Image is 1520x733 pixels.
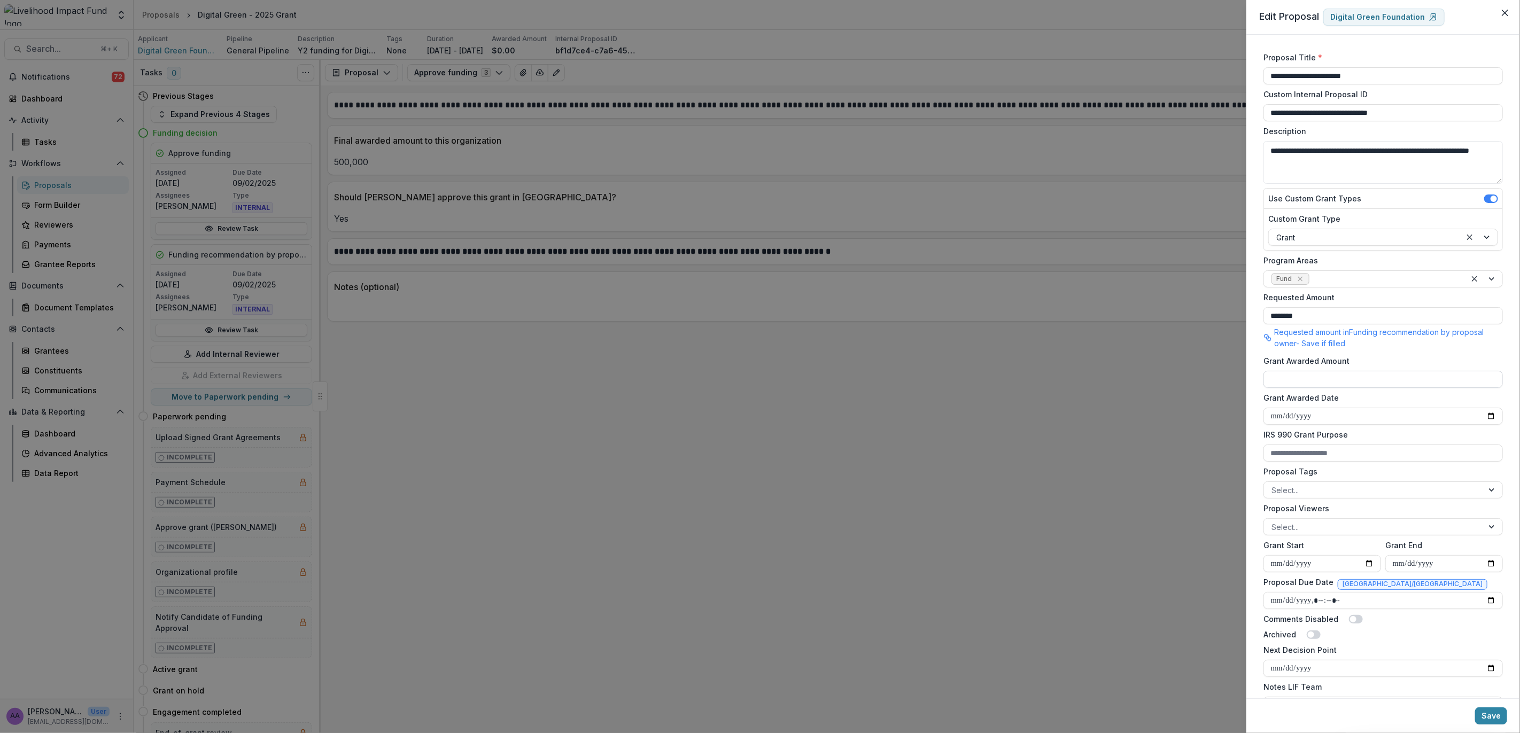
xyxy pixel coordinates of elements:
[1268,193,1361,204] label: Use Custom Grant Types
[1385,540,1496,551] label: Grant End
[1274,326,1503,349] p: Requested amount in Funding recommendation by proposal owner - Save if filled
[1263,355,1496,367] label: Grant Awarded Amount
[1263,503,1496,514] label: Proposal Viewers
[1263,392,1496,403] label: Grant Awarded Date
[1263,292,1496,303] label: Requested Amount
[1263,255,1496,266] label: Program Areas
[1263,52,1496,63] label: Proposal Title
[1475,707,1507,724] button: Save
[1259,11,1319,22] span: Edit Proposal
[1343,580,1483,588] span: [GEOGRAPHIC_DATA]/[GEOGRAPHIC_DATA]
[1263,89,1496,100] label: Custom Internal Proposal ID
[1323,9,1445,26] a: Digital Green Foundation
[1263,466,1496,477] label: Proposal Tags
[1295,274,1306,284] div: Remove Fund
[1268,213,1492,224] label: Custom Grant Type
[1263,126,1496,137] label: Description
[1263,613,1338,625] label: Comments Disabled
[1263,629,1296,640] label: Archived
[1276,275,1292,283] span: Fund
[1468,272,1481,285] div: Clear selected options
[1263,576,1333,588] label: Proposal Due Date
[1263,429,1496,440] label: IRS 990 Grant Purpose
[1263,681,1496,692] label: Notes LIF Team
[1496,4,1514,21] button: Close
[1330,13,1425,22] p: Digital Green Foundation
[1263,540,1375,551] label: Grant Start
[1263,644,1496,656] label: Next Decision Point
[1463,231,1476,244] div: Clear selected options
